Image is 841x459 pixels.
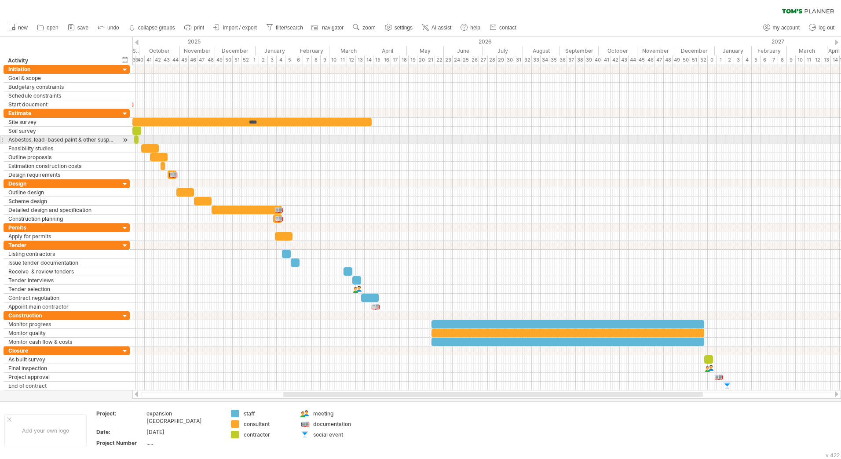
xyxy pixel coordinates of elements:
div: February 2027 [752,46,787,55]
div: scroll to activity [121,135,129,145]
a: contact [487,22,519,33]
div: 27 [479,55,488,65]
div: 43 [620,55,629,65]
div: 20 [417,55,426,65]
div: Construction planning [8,215,116,223]
div: 22 [435,55,444,65]
div: documentation [313,420,361,428]
div: Receive & review tenders [8,267,116,276]
div: 5 [752,55,761,65]
span: print [194,25,204,31]
div: 49 [215,55,224,65]
div: 46 [189,55,197,65]
div: Start doucment [8,100,116,109]
div: [DATE] [146,428,220,436]
a: collapse groups [126,22,178,33]
div: 31 [514,55,523,65]
div: December 2025 [215,46,256,55]
div: 46 [646,55,655,65]
div: 14 [365,55,373,65]
div: 29 [497,55,505,65]
div: October 2025 [139,46,180,55]
div: consultant [244,420,292,428]
a: new [6,22,30,33]
div: Activity [8,56,115,65]
div: March 2027 [787,46,827,55]
div: Contract negotiation [8,294,116,302]
div: Asbestos, lead-based paint & other suspect materials [8,135,116,144]
div: 51 [690,55,699,65]
div: 14 [831,55,840,65]
div: November 2026 [637,46,674,55]
div: 9 [321,55,329,65]
div: Tender selection [8,285,116,293]
span: import / export [223,25,257,31]
div: 41 [145,55,154,65]
div: November 2025 [180,46,215,55]
div: Closure [8,346,116,355]
div: 2026 [256,37,715,46]
span: filter/search [276,25,303,31]
div: 45 [637,55,646,65]
div: Appoint main contractor [8,302,116,311]
div: Schedule constraints [8,91,116,100]
div: Detailed design and specification [8,206,116,214]
div: staff [244,410,292,417]
div: 8 [312,55,321,65]
div: Site survey [8,118,116,126]
div: 35 [549,55,558,65]
div: 7 [769,55,778,65]
div: Feasibility studies [8,144,116,153]
div: 50 [224,55,233,65]
div: 38 [576,55,585,65]
div: 34 [541,55,549,65]
div: Add your own logo [4,414,87,447]
div: 28 [488,55,497,65]
div: 41 [602,55,611,65]
span: AI assist [431,25,451,31]
div: 4 [743,55,752,65]
div: August 2026 [523,46,560,55]
div: 17 [391,55,400,65]
div: Initiation [8,65,116,73]
a: open [35,22,61,33]
div: 15 [373,55,382,65]
div: 18 [400,55,409,65]
div: 2 [725,55,734,65]
div: 2 [259,55,268,65]
div: 43 [162,55,171,65]
span: my account [773,25,800,31]
div: Monitor cash flow & costs [8,338,116,346]
div: 9 [787,55,796,65]
div: 11 [338,55,347,65]
div: Monitor progress [8,320,116,328]
div: January 2027 [715,46,752,55]
div: Date: [96,428,145,436]
div: Scheme design [8,197,116,205]
div: 13 [822,55,831,65]
a: navigator [310,22,346,33]
div: v 422 [826,452,840,459]
div: Project approval [8,373,116,381]
div: 48 [664,55,673,65]
div: March 2026 [329,46,368,55]
div: 36 [558,55,567,65]
div: Pemits [8,223,116,232]
div: Project: [96,410,145,417]
div: June 2026 [444,46,483,55]
div: 33 [532,55,541,65]
span: navigator [322,25,344,31]
div: 47 [655,55,664,65]
div: End of contract [8,382,116,390]
div: Estimate [8,109,116,117]
a: import / export [211,22,260,33]
div: Tender interviews [8,276,116,284]
div: 40 [136,55,145,65]
div: January 2026 [256,46,294,55]
div: 5 [285,55,294,65]
div: 24 [453,55,461,65]
div: 44 [629,55,637,65]
span: undo [107,25,119,31]
span: zoom [362,25,375,31]
div: 1 [250,55,259,65]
